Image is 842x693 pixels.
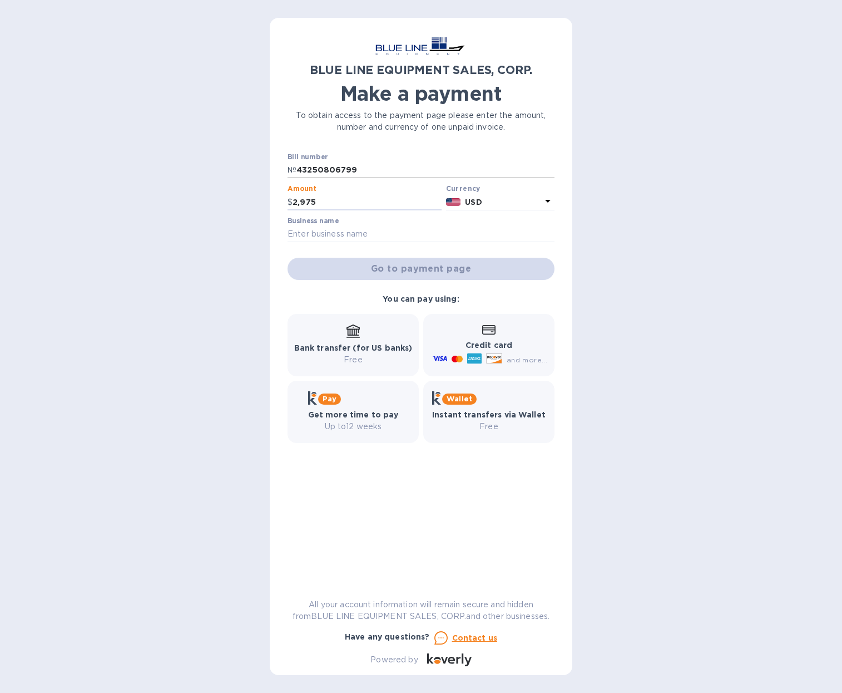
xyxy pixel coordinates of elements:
b: BLUE LINE EQUIPMENT SALES, CORP. [310,63,532,77]
input: Enter business name [288,226,554,243]
b: Bank transfer (for US banks) [294,343,413,352]
img: USD [446,198,461,206]
p: Powered by [370,654,418,666]
b: Credit card [465,341,512,350]
b: Have any questions? [345,632,430,641]
p: Up to 12 weeks [308,421,399,432]
b: You can pay using: [383,294,459,303]
p: All your account information will remain secure and hidden from BLUE LINE EQUIPMENT SALES, CORP. ... [288,599,554,622]
b: Instant transfers via Wallet [432,410,546,419]
p: Free [432,421,546,432]
b: Get more time to pay [308,410,399,419]
p: To obtain access to the payment page please enter the amount, number and currency of one unpaid i... [288,110,554,133]
b: Currency [446,184,481,193]
b: USD [465,198,482,207]
p: $ [288,196,293,208]
input: 0.00 [293,194,442,210]
label: Bill number [288,154,328,160]
input: Enter bill number [296,162,554,179]
b: Wallet [447,395,472,403]
p: № [288,164,296,176]
label: Amount [288,186,316,193]
u: Contact us [452,633,498,642]
span: and more... [507,356,547,364]
h1: Make a payment [288,82,554,105]
label: Business name [288,218,339,224]
b: Pay [323,395,336,403]
p: Free [294,354,413,366]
